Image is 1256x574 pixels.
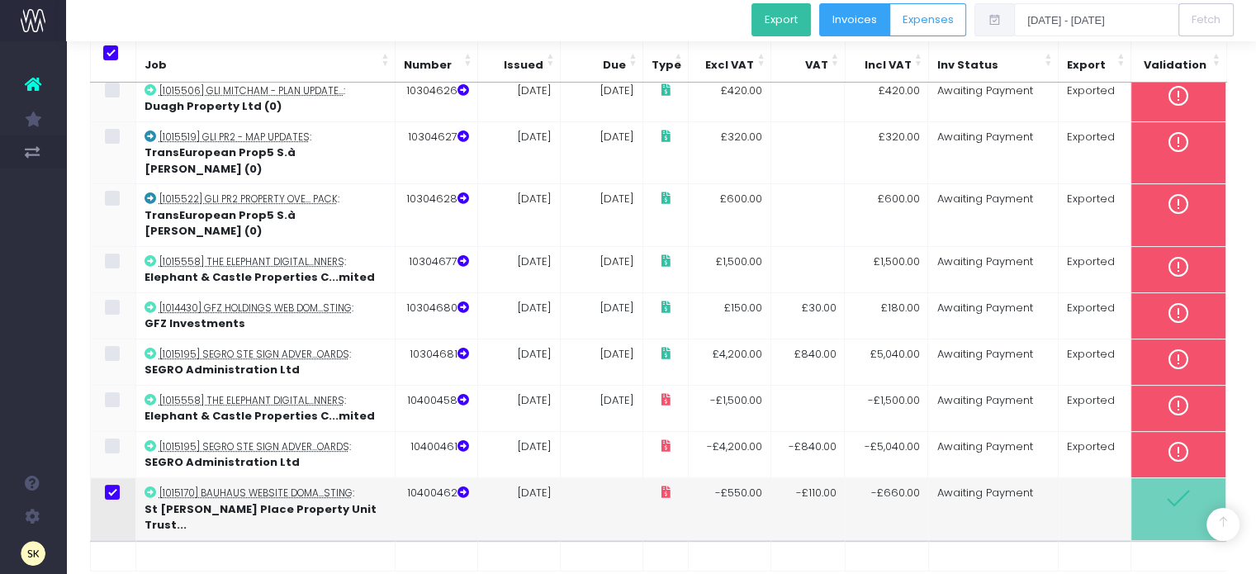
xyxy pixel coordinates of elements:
[145,207,296,240] strong: TransEuropean Prop5 S.à [PERSON_NAME] (0)
[395,121,477,184] td: 10304627
[819,3,967,40] div: Button group
[135,75,395,121] td: :
[928,184,1058,247] td: Awaiting Payment
[1058,385,1130,431] td: Exported
[159,440,349,453] abbr: [1015195] SEGRO STE Sign Advertising boards
[845,37,928,83] th: Incl VAT: Activate to sort: Activate to sort
[1178,3,1234,36] button: Fetch
[477,121,560,184] td: [DATE]
[845,339,928,385] td: £5,040.00
[560,292,642,339] td: [DATE]
[771,292,845,339] td: £30.00
[1058,292,1130,339] td: Exported
[845,385,928,431] td: -£1,500.00
[135,385,395,431] td: :
[477,246,560,292] td: [DATE]
[404,57,452,74] span: Number
[135,477,395,539] td: :
[477,292,560,339] td: [DATE]
[560,385,642,431] td: [DATE]
[395,246,477,292] td: 10304677
[1014,3,1179,36] input: Select date range
[560,121,642,184] td: [DATE]
[1058,184,1130,247] td: Exported
[928,431,1058,477] td: Awaiting Payment
[845,292,928,339] td: £180.00
[845,431,928,477] td: -£5,040.00
[928,339,1058,385] td: Awaiting Payment
[145,269,375,285] strong: Elephant & Castle Properties C...mited
[396,37,478,83] th: Number: Activate to sort: Activate to sort
[751,3,819,40] div: Button group
[560,184,642,247] td: [DATE]
[395,184,477,247] td: 10304628
[395,477,477,539] td: 10400462
[395,292,477,339] td: 10304680
[504,57,543,74] span: Issued
[135,431,395,477] td: :
[845,477,928,539] td: -£660.00
[145,454,300,470] strong: SEGRO Administration Ltd
[1131,37,1227,83] th: Validation: Activate to sort: Activate to sort
[845,246,928,292] td: £1,500.00
[845,75,928,121] td: £420.00
[145,501,377,534] strong: St [PERSON_NAME] Place Property Unit Trust...
[159,255,344,268] abbr: [1015558] The Elephant digital retail banners
[145,315,245,331] strong: GFZ Investments
[751,3,811,36] button: Export
[805,57,828,74] span: VAT
[643,37,689,83] th: Type: Activate to sort: Activate to sort
[1067,57,1106,74] span: Export
[1058,246,1130,292] td: Exported
[145,98,282,114] strong: Duagh Property Ltd (0)
[159,84,344,97] abbr: [1015506] GLi Mitcham - Plan Updates
[928,385,1058,431] td: Awaiting Payment
[560,339,642,385] td: [DATE]
[159,192,338,206] abbr: [1015522] GLi PR2 Property Overview Pack
[928,75,1058,121] td: Awaiting Payment
[688,431,770,477] td: -£4,200.00
[688,385,770,431] td: -£1,500.00
[928,292,1058,339] td: Awaiting Payment
[845,121,928,184] td: £320.00
[135,339,395,385] td: :
[689,37,771,83] th: Excl VAT: Activate to sort: Activate to sort
[135,184,395,247] td: :
[561,37,643,83] th: Due: Activate to sort: Activate to sort
[1059,37,1131,83] th: Export: Activate to sort: Activate to sort
[845,184,928,247] td: £600.00
[771,37,845,83] th: VAT: Activate to sort: Activate to sort
[145,57,167,74] span: Job
[477,339,560,385] td: [DATE]
[478,37,561,83] th: Issued: Activate to sort: Activate to sort
[477,431,560,477] td: [DATE]
[771,339,845,385] td: £840.00
[395,75,477,121] td: 10304626
[688,292,770,339] td: £150.00
[928,37,1059,83] th: Inv Status: Activate to sort: Activate to sort
[159,348,349,361] abbr: [1015195] SEGRO STE Sign Advertising boards
[159,486,353,500] abbr: [1015170] Bauhaus website domain and hosting
[1058,431,1130,477] td: Exported
[688,184,770,247] td: £600.00
[865,57,912,74] span: Incl VAT
[928,477,1058,539] td: Awaiting Payment
[145,362,300,377] strong: SEGRO Administration Ltd
[560,75,642,121] td: [DATE]
[928,121,1058,184] td: Awaiting Payment
[928,246,1058,292] td: Awaiting Payment
[21,541,45,566] img: images/default_profile_image.png
[159,130,310,144] abbr: [1015519] GLi PR2 - Map Updates
[688,477,770,539] td: -£550.00
[688,246,770,292] td: £1,500.00
[819,3,890,36] button: Invoices
[135,121,395,184] td: :
[1058,121,1130,184] td: Exported
[135,292,395,339] td: :
[145,408,375,424] strong: Elephant & Castle Properties C...mited
[705,57,754,74] span: Excl VAT
[477,184,560,247] td: [DATE]
[937,57,998,74] span: Inv Status
[159,301,352,315] abbr: [1014430] GFZ Holdings web domain and hosting
[159,394,344,407] abbr: [1015558] The Elephant digital retail banners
